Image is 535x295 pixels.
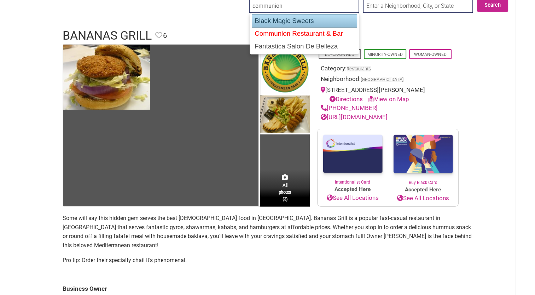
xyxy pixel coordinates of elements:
a: Intentionalist Card [318,129,388,185]
i: Favorite [155,32,162,39]
a: [PHONE_NUMBER] [321,104,378,111]
span: All photos (3) [279,182,291,202]
div: Communion Restaurant & Bar [252,27,357,40]
p: Pro tip: Order their specialty chai! It’s phenomenal. [63,256,473,265]
a: Directions [330,96,363,103]
a: Buy Black Card [388,129,458,186]
a: [URL][DOMAIN_NAME] [321,114,388,121]
span: [GEOGRAPHIC_DATA] [361,77,403,82]
img: Intentionalist Card [318,129,388,179]
a: Woman-Owned [414,52,447,57]
div: [STREET_ADDRESS][PERSON_NAME] [321,86,455,104]
h1: Bananas Grill [63,27,152,44]
a: View on Map [368,96,409,103]
div: Neighborhood: [321,75,455,86]
img: Buy Black Card [388,129,458,179]
a: Black-Owned [325,52,354,57]
a: Minority-Owned [367,52,403,57]
div: Category: [321,64,455,75]
span: Accepted Here [318,185,388,193]
a: Restaurants [347,66,371,71]
p: Some will say this hidden gem serves the best [DEMOGRAPHIC_DATA] food in [GEOGRAPHIC_DATA]. Banan... [63,214,473,250]
a: See All Locations [318,193,388,203]
div: Black Magic Sweets [252,14,357,28]
div: Fantastica Salon De Belleza [252,40,357,53]
a: See All Locations [388,194,458,203]
span: 6 [163,30,167,41]
span: Accepted Here [388,186,458,194]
